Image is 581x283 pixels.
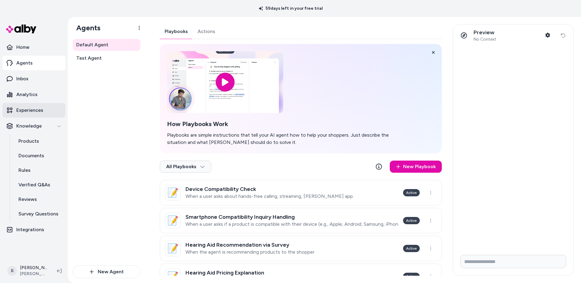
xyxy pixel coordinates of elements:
a: Survey Questions [12,207,65,221]
div: Active [403,217,420,224]
a: Reviews [12,192,65,207]
p: Preview [474,29,496,36]
p: Verified Q&As [18,181,50,188]
a: New Playbook [390,161,442,173]
span: B [7,266,17,276]
input: Write your prompt here [460,255,566,268]
a: Analytics [2,87,65,102]
p: Home [16,44,29,51]
a: 📝Hearing Aid Recommendation via SurveyWhen the agent is recommending products to the shopperActive [160,236,442,261]
a: Rules [12,163,65,178]
h3: Hearing Aid Pricing Explanation [185,270,304,276]
h3: Smartphone Compatibility Inquiry Handling [185,214,398,220]
p: When a user asks about hands-free calling, streaming, [PERSON_NAME] app. [185,193,354,199]
a: Inbox [2,72,65,86]
span: [PERSON_NAME] [20,271,47,277]
button: B[PERSON_NAME][PERSON_NAME] [4,261,52,281]
a: Integrations [2,222,65,237]
a: Verified Q&As [12,178,65,192]
div: Active [403,245,420,252]
div: Active [403,273,420,280]
a: 📝Device Compatibility CheckWhen a user asks about hands-free calling, streaming, [PERSON_NAME] ap... [160,180,442,205]
h1: Agents [71,23,100,32]
div: 📝 [165,185,181,201]
p: Agents [16,59,33,67]
a: Experiences [2,103,65,118]
p: 59 days left in your free trial [255,5,326,12]
a: 📝Smartphone Compatibility Inquiry HandlingWhen a user asks if a product is compatible with their ... [160,208,442,233]
div: Active [403,189,420,196]
p: Knowledge [16,122,42,130]
h3: Hearing Aid Recommendation via Survey [185,242,314,248]
span: Default Agent [76,41,108,48]
button: Actions [193,24,220,39]
a: Products [12,134,65,148]
p: Playbooks are simple instructions that tell your AI agent how to help your shoppers. Just describ... [167,132,399,146]
p: Products [18,138,39,145]
div: 📝 [165,241,181,256]
h3: Device Compatibility Check [185,186,354,192]
p: Reviews [18,196,37,203]
p: Inbox [16,75,28,82]
p: Experiences [16,107,43,114]
p: When a user asks if a product is compatible with their device (e.g., Apple, Android, Samsung, iPh... [185,221,398,227]
span: All Playbooks [166,164,205,170]
p: Integrations [16,226,44,233]
p: Analytics [16,91,38,98]
a: Agents [2,56,65,70]
a: Home [2,40,65,55]
a: Documents [12,148,65,163]
img: alby Logo [6,25,36,33]
button: Playbooks [160,24,193,39]
button: New Agent [73,265,140,278]
div: 📝 [165,213,181,228]
span: Test Agent [76,55,102,62]
p: [PERSON_NAME] [20,265,47,271]
a: Test Agent [73,52,140,64]
p: Documents [18,152,44,159]
span: No Context [474,37,496,42]
a: Default Agent [73,39,140,51]
button: Knowledge [2,119,65,133]
p: Survey Questions [18,210,58,218]
p: Rules [18,167,31,174]
p: When the agent is recommending products to the shopper [185,249,314,255]
h2: How Playbooks Work [167,120,399,128]
button: All Playbooks [160,161,211,173]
